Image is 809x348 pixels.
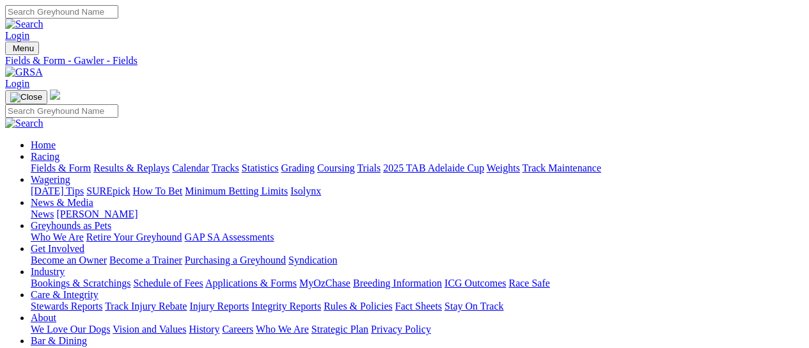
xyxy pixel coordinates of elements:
a: Fields & Form [31,162,91,173]
a: Isolynx [290,186,321,196]
a: Calendar [172,162,209,173]
a: [PERSON_NAME] [56,209,137,219]
a: Retire Your Greyhound [86,232,182,242]
button: Toggle navigation [5,90,47,104]
a: About [31,312,56,323]
a: Race Safe [508,278,549,289]
img: GRSA [5,67,43,78]
a: Bar & Dining [31,335,87,346]
img: Search [5,19,43,30]
a: Rules & Policies [324,301,393,312]
a: Track Injury Rebate [105,301,187,312]
a: Become a Trainer [109,255,182,265]
div: News & Media [31,209,804,220]
input: Search [5,104,118,118]
span: Menu [13,43,34,53]
a: Fields & Form - Gawler - Fields [5,55,804,67]
a: Who We Are [256,324,309,335]
a: Statistics [242,162,279,173]
div: Industry [31,278,804,289]
a: Minimum Betting Limits [185,186,288,196]
button: Toggle navigation [5,42,39,55]
a: MyOzChase [299,278,350,289]
img: logo-grsa-white.png [50,90,60,100]
a: GAP SA Assessments [185,232,274,242]
a: Careers [222,324,253,335]
a: Racing [31,151,59,162]
a: Applications & Forms [205,278,297,289]
a: [DATE] Tips [31,186,84,196]
a: History [189,324,219,335]
a: Schedule of Fees [133,278,203,289]
a: Care & Integrity [31,289,98,300]
div: Wagering [31,186,804,197]
a: Get Involved [31,243,84,254]
a: How To Bet [133,186,183,196]
div: Get Involved [31,255,804,266]
a: News [31,209,54,219]
a: Coursing [317,162,355,173]
a: Become an Owner [31,255,107,265]
img: Search [5,118,43,129]
a: Who We Are [31,232,84,242]
a: Login [5,30,29,41]
a: Vision and Values [113,324,186,335]
img: Close [10,92,42,102]
a: Grading [281,162,315,173]
a: Strategic Plan [311,324,368,335]
div: Racing [31,162,804,174]
a: Home [31,139,56,150]
a: Trials [357,162,381,173]
div: Greyhounds as Pets [31,232,804,243]
a: Privacy Policy [371,324,431,335]
a: Breeding Information [353,278,442,289]
a: Injury Reports [189,301,249,312]
a: Login [5,78,29,89]
a: Weights [487,162,520,173]
a: Results & Replays [93,162,169,173]
a: 2025 TAB Adelaide Cup [383,162,484,173]
a: Greyhounds as Pets [31,220,111,231]
input: Search [5,5,118,19]
a: Bookings & Scratchings [31,278,130,289]
div: About [31,324,804,335]
a: Industry [31,266,65,277]
a: Wagering [31,174,70,185]
div: Care & Integrity [31,301,804,312]
a: We Love Our Dogs [31,324,110,335]
a: Purchasing a Greyhound [185,255,286,265]
a: Stay On Track [444,301,503,312]
a: Stewards Reports [31,301,102,312]
a: Tracks [212,162,239,173]
a: Syndication [288,255,337,265]
a: SUREpick [86,186,130,196]
a: Fact Sheets [395,301,442,312]
a: ICG Outcomes [444,278,506,289]
a: Track Maintenance [522,162,601,173]
a: News & Media [31,197,93,208]
a: Integrity Reports [251,301,321,312]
